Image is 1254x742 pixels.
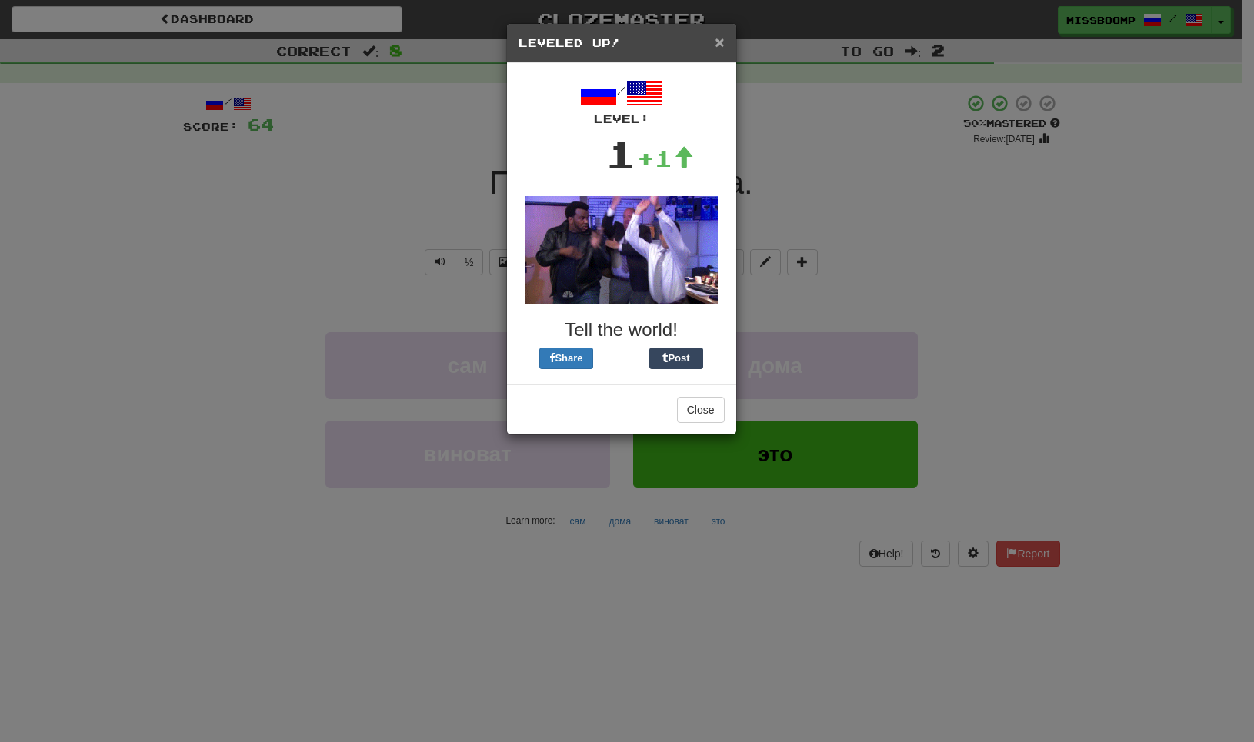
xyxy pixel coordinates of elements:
div: +1 [637,143,694,174]
button: Close [715,34,724,50]
img: office-a80e9430007fca076a14268f5cfaac02a5711bd98b344892871d2edf63981756.gif [525,196,718,304]
h3: Tell the world! [519,320,725,340]
iframe: X Post Button [593,348,649,369]
h5: Leveled Up! [519,35,725,51]
button: Share [539,348,593,369]
button: Post [649,348,703,369]
div: 1 [605,127,637,181]
button: Close [677,397,725,423]
div: Level: [519,111,725,127]
div: / [519,75,725,127]
span: × [715,33,724,51]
